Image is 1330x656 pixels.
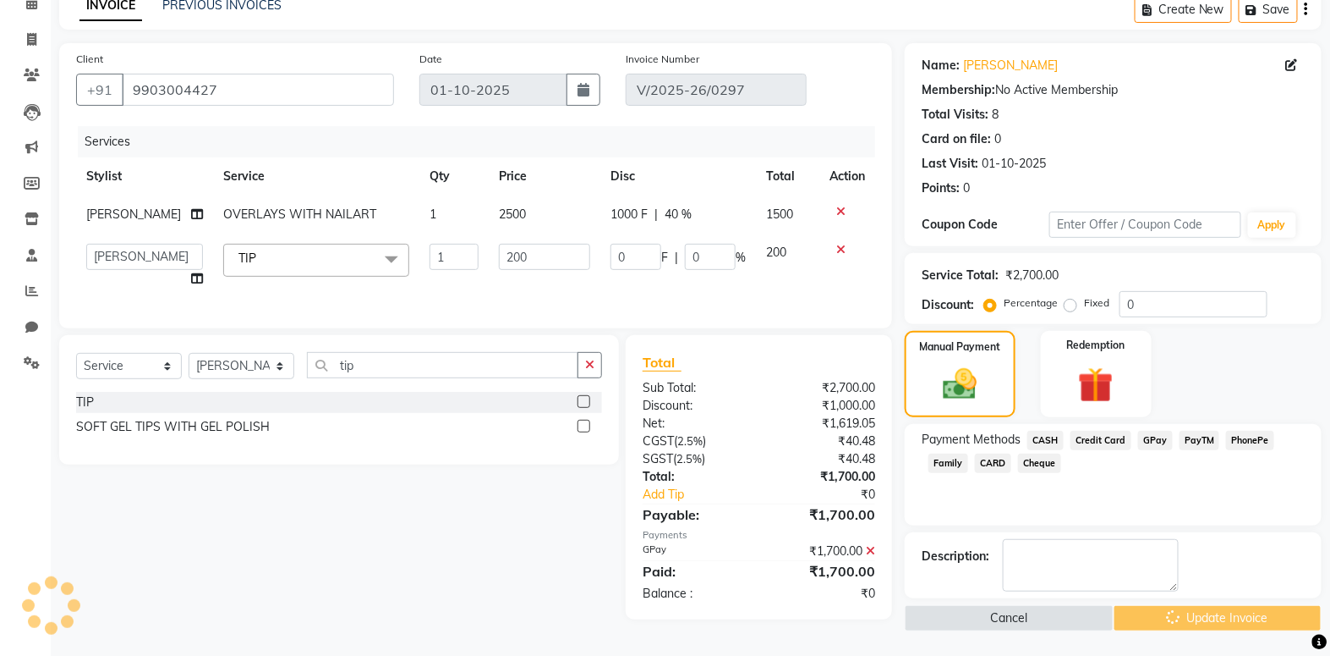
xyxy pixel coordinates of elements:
[922,106,988,124] div: Total Visits:
[759,468,889,486] div: ₹1,700.00
[922,296,974,314] div: Discount:
[1004,295,1058,311] label: Percentage
[643,528,875,543] div: Payments
[759,504,889,525] div: ₹1,700.00
[994,130,1001,148] div: 0
[630,379,759,397] div: Sub Total:
[1027,431,1064,450] span: CASH
[600,157,756,196] th: Disc
[766,207,793,222] span: 1500
[630,561,759,582] div: Paid:
[905,605,1113,631] button: Cancel
[76,157,213,196] th: Stylist
[1226,431,1274,450] span: PhonePe
[122,74,394,106] input: Search by Name/Mobile/Email/Code
[1005,267,1059,284] div: ₹2,700.00
[922,81,1305,99] div: No Active Membership
[630,433,759,450] div: ( )
[489,157,600,196] th: Price
[643,451,673,466] span: SGST
[759,415,889,433] div: ₹1,619.05
[759,585,889,603] div: ₹0
[920,339,1001,355] label: Manual Payment
[982,155,1046,173] div: 01-10-2025
[76,74,123,106] button: +91
[630,468,759,486] div: Total:
[922,155,978,173] div: Last Visit:
[630,397,759,415] div: Discount:
[238,251,256,266] span: TIP
[76,52,103,67] label: Client
[922,57,960,74] div: Name:
[654,206,658,223] span: |
[922,548,989,565] div: Description:
[992,106,999,124] div: 8
[759,561,889,582] div: ₹1,700.00
[630,486,780,504] a: Add Tip
[1084,295,1109,311] label: Fixed
[419,52,442,67] label: Date
[759,450,889,468] div: ₹40.48
[419,157,489,196] th: Qty
[922,179,960,197] div: Points:
[819,157,875,196] th: Action
[1049,212,1240,238] input: Enter Offer / Coupon Code
[766,245,786,260] span: 200
[1018,454,1061,473] span: Cheque
[630,504,759,525] div: Payable:
[1070,431,1131,450] span: Credit Card
[86,207,181,222] span: [PERSON_NAME]
[922,267,999,284] div: Service Total:
[963,179,970,197] div: 0
[223,207,376,222] span: OVERLAYS WITH NAILART
[643,354,681,372] span: Total
[922,431,1021,449] span: Payment Methods
[756,157,819,196] th: Total
[759,379,889,397] div: ₹2,700.00
[610,206,648,223] span: 1000 F
[1067,338,1125,353] label: Redemption
[665,206,692,223] span: 40 %
[922,216,1049,234] div: Coupon Code
[1179,431,1220,450] span: PayTM
[630,415,759,433] div: Net:
[643,433,674,449] span: CGST
[677,434,703,448] span: 2.5%
[630,543,759,560] div: GPay
[963,57,1058,74] a: [PERSON_NAME]
[1138,431,1173,450] span: GPay
[256,251,264,266] a: x
[975,454,1011,473] span: CARD
[1248,212,1296,238] button: Apply
[630,450,759,468] div: ( )
[922,81,995,99] div: Membership:
[780,486,888,504] div: ₹0
[759,397,889,415] div: ₹1,000.00
[430,207,436,222] span: 1
[76,394,94,411] div: TIP
[933,365,988,404] img: _cash.svg
[630,585,759,603] div: Balance :
[676,452,702,466] span: 2.5%
[675,249,678,267] span: |
[626,52,699,67] label: Invoice Number
[1067,363,1125,407] img: _gift.svg
[76,418,270,436] div: SOFT GEL TIPS WITH GEL POLISH
[928,454,968,473] span: Family
[307,352,578,378] input: Search or Scan
[661,249,668,267] span: F
[213,157,419,196] th: Service
[759,543,889,560] div: ₹1,700.00
[736,249,746,267] span: %
[759,433,889,450] div: ₹40.48
[499,207,526,222] span: 2500
[78,126,888,157] div: Services
[922,130,991,148] div: Card on file:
